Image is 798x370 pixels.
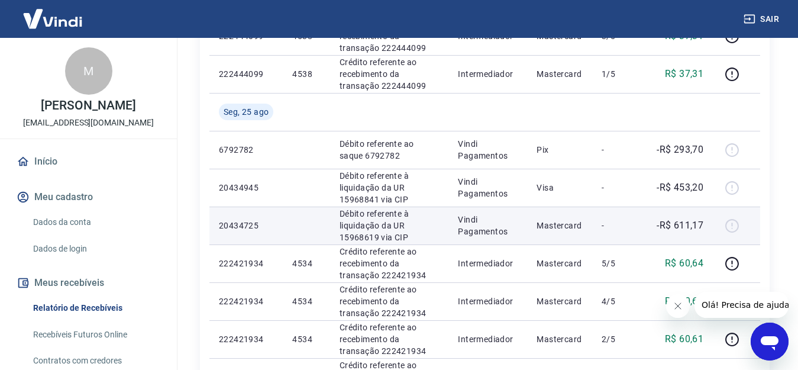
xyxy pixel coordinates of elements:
[665,67,703,81] p: R$ 37,31
[340,246,440,281] p: Crédito referente ao recebimento da transação 222421934
[292,295,320,307] p: 4534
[537,144,583,156] p: Pix
[219,68,273,80] p: 222444099
[751,323,789,361] iframe: Botão para abrir a janela de mensagens
[694,292,789,318] iframe: Mensagem da empresa
[340,56,440,92] p: Crédito referente ao recebimento da transação 222444099
[665,332,703,346] p: R$ 60,61
[537,68,583,80] p: Mastercard
[7,8,99,18] span: Olá! Precisa de ajuda?
[292,258,320,269] p: 4534
[219,144,273,156] p: 6792782
[292,68,320,80] p: 4538
[537,220,583,231] p: Mastercard
[28,296,163,320] a: Relatório de Recebíveis
[458,176,518,200] p: Vindi Pagamentos
[219,333,273,345] p: 222421934
[28,323,163,347] a: Recebíveis Futuros Online
[340,284,440,319] p: Crédito referente ao recebimento da transação 222421934
[219,295,273,307] p: 222421934
[224,106,269,118] span: Seg, 25 ago
[458,68,518,80] p: Intermediador
[340,170,440,205] p: Débito referente à liquidação da UR 15968841 via CIP
[340,138,440,162] p: Débito referente ao saque 6792782
[665,294,703,308] p: R$ 60,61
[602,258,637,269] p: 5/5
[41,99,135,112] p: [PERSON_NAME]
[219,220,273,231] p: 20434725
[602,220,637,231] p: -
[602,68,637,80] p: 1/5
[458,258,518,269] p: Intermediador
[666,294,690,318] iframe: Fechar mensagem
[458,333,518,345] p: Intermediador
[14,149,163,175] a: Início
[219,182,273,194] p: 20434945
[537,333,583,345] p: Mastercard
[537,295,583,307] p: Mastercard
[602,144,637,156] p: -
[657,143,703,157] p: -R$ 293,70
[340,208,440,243] p: Débito referente à liquidação da UR 15968619 via CIP
[219,258,273,269] p: 222421934
[14,1,91,37] img: Vindi
[537,258,583,269] p: Mastercard
[65,47,112,95] div: M
[14,184,163,210] button: Meu cadastro
[23,117,154,129] p: [EMAIL_ADDRESS][DOMAIN_NAME]
[292,333,320,345] p: 4534
[657,181,703,195] p: -R$ 453,20
[741,8,784,30] button: Sair
[602,295,637,307] p: 4/5
[340,321,440,357] p: Crédito referente ao recebimento da transação 222421934
[458,295,518,307] p: Intermediador
[602,333,637,345] p: 2/5
[14,270,163,296] button: Meus recebíveis
[28,210,163,234] a: Dados da conta
[28,237,163,261] a: Dados de login
[458,214,518,237] p: Vindi Pagamentos
[537,182,583,194] p: Visa
[657,218,703,233] p: -R$ 611,17
[458,138,518,162] p: Vindi Pagamentos
[665,256,703,271] p: R$ 60,64
[602,182,637,194] p: -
